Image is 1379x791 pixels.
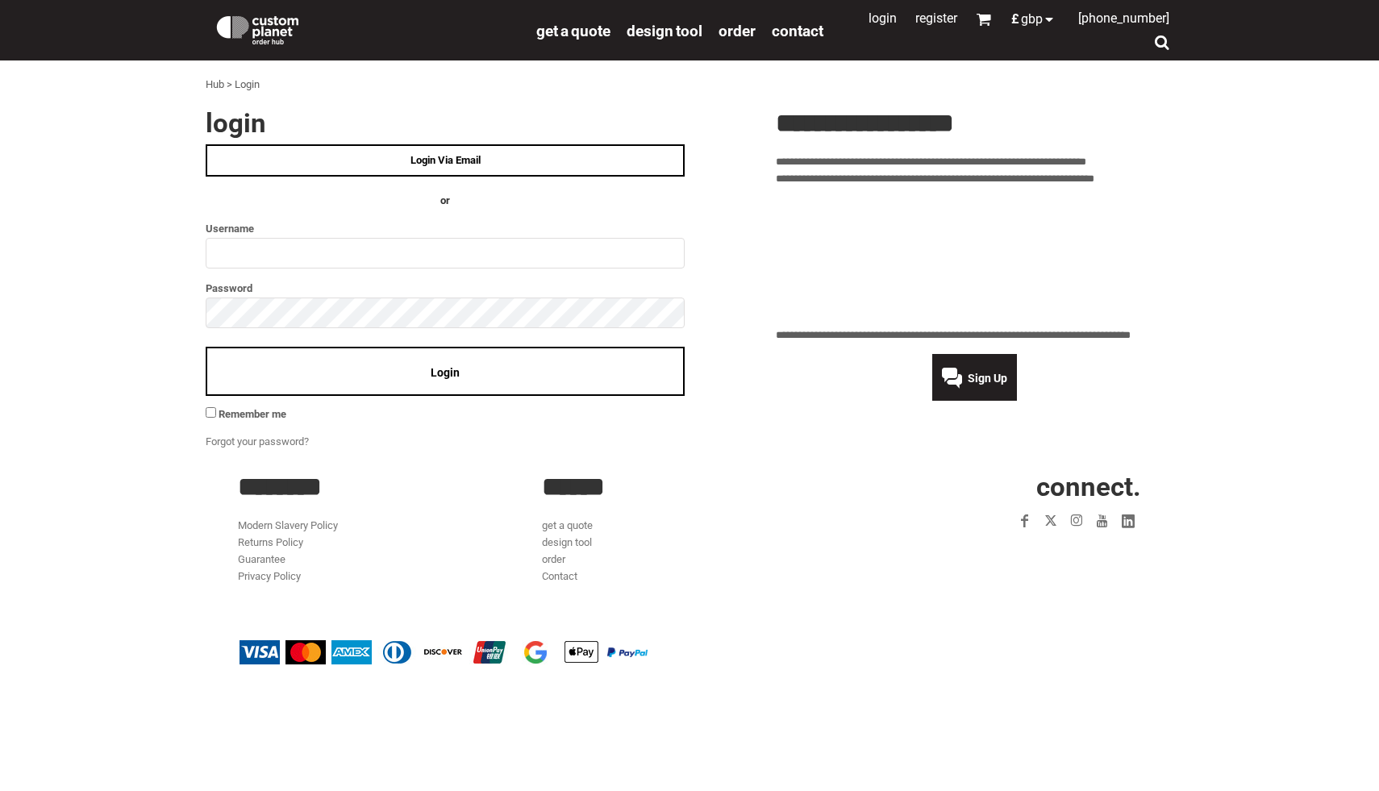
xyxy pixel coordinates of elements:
[542,570,577,582] a: Contact
[627,22,702,40] span: design tool
[206,407,216,418] input: Remember me
[515,640,556,664] img: Google Pay
[285,640,326,664] img: Mastercard
[968,372,1007,385] span: Sign Up
[238,553,285,565] a: Guarantee
[238,570,301,582] a: Privacy Policy
[227,77,232,94] div: >
[206,144,685,177] a: Login Via Email
[542,536,592,548] a: design tool
[1011,13,1021,26] span: £
[772,22,823,40] span: Contact
[206,4,528,52] a: Custom Planet
[206,78,224,90] a: Hub
[772,21,823,40] a: Contact
[776,197,1173,318] iframe: Customer reviews powered by Trustpilot
[536,21,610,40] a: get a quote
[919,543,1141,563] iframe: Customer reviews powered by Trustpilot
[238,536,303,548] a: Returns Policy
[1021,13,1043,26] span: GBP
[542,553,565,565] a: order
[607,647,648,657] img: PayPal
[423,640,464,664] img: Discover
[214,12,302,44] img: Custom Planet
[869,10,897,26] a: Login
[206,110,685,136] h2: Login
[206,435,309,448] a: Forgot your password?
[719,22,756,40] span: order
[410,154,481,166] span: Login Via Email
[1078,10,1169,26] span: [PHONE_NUMBER]
[206,279,685,298] label: Password
[238,519,338,531] a: Modern Slavery Policy
[915,10,957,26] a: Register
[240,640,280,664] img: Visa
[542,519,593,531] a: get a quote
[431,366,460,379] span: Login
[235,77,260,94] div: Login
[331,640,372,664] img: American Express
[219,408,286,420] span: Remember me
[561,640,602,664] img: Apple Pay
[469,640,510,664] img: China UnionPay
[377,640,418,664] img: Diners Club
[847,473,1141,500] h2: CONNECT.
[536,22,610,40] span: get a quote
[627,21,702,40] a: design tool
[206,193,685,210] h4: OR
[206,219,685,238] label: Username
[719,21,756,40] a: order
